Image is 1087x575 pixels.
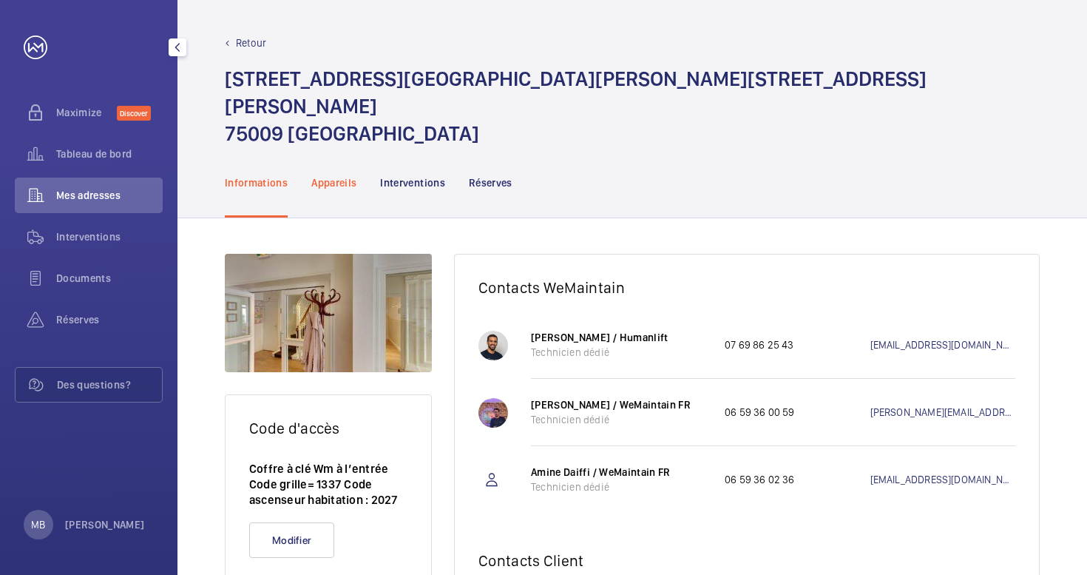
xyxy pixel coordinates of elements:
[469,175,512,190] p: Réserves
[56,147,163,161] span: Tableau de bord
[249,461,407,508] p: Coffre à clé Wm à l’entrée Code grille= 1337 Code ascenseur habitation : 2027
[531,345,710,360] p: Technicien dédié
[478,551,1015,570] h2: Contacts Client
[249,522,334,558] button: Modifier
[225,175,288,190] p: Informations
[56,271,163,286] span: Documents
[249,419,407,437] h2: Code d'accès
[478,278,1015,297] h2: Contacts WeMaintain
[31,517,45,532] p: MB
[531,397,710,412] p: [PERSON_NAME] / WeMaintain FR
[725,472,870,487] p: 06 59 36 02 36
[56,188,163,203] span: Mes adresses
[531,412,710,427] p: Technicien dédié
[56,229,163,244] span: Interventions
[870,405,1016,420] a: [PERSON_NAME][EMAIL_ADDRESS][DOMAIN_NAME]
[311,175,356,190] p: Appareils
[225,65,1040,147] h1: [STREET_ADDRESS][GEOGRAPHIC_DATA][PERSON_NAME][STREET_ADDRESS][PERSON_NAME] 75009 [GEOGRAPHIC_DATA]
[870,472,1016,487] a: [EMAIL_ADDRESS][DOMAIN_NAME]
[870,337,1016,352] a: [EMAIL_ADDRESS][DOMAIN_NAME]
[56,312,163,327] span: Réserves
[380,175,445,190] p: Interventions
[725,337,870,352] p: 07 69 86 25 43
[531,480,710,494] p: Technicien dédié
[117,106,151,121] span: Discover
[57,377,162,392] span: Des questions?
[65,517,145,532] p: [PERSON_NAME]
[236,36,266,50] p: Retour
[56,105,117,120] span: Maximize
[531,330,710,345] p: [PERSON_NAME] / Humanlift
[531,465,710,480] p: Amine Daiffi / WeMaintain FR
[725,405,870,420] p: 06 59 36 00 59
